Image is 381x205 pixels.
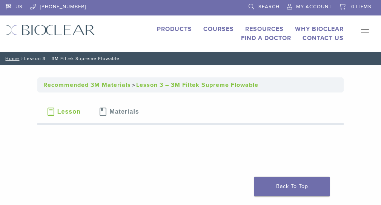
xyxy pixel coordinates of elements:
[245,25,284,33] a: Resources
[295,25,344,33] a: Why Bioclear
[258,4,280,10] span: Search
[355,25,375,36] nav: Primary Navigation
[6,25,95,35] img: Bioclear
[351,4,372,10] span: 0 items
[57,109,81,115] span: Lesson
[3,56,19,61] a: Home
[241,34,291,42] a: Find A Doctor
[109,109,139,115] span: Materials
[43,81,131,89] a: Recommended 3M Materials
[203,25,234,33] a: Courses
[157,25,192,33] a: Products
[303,34,344,42] a: Contact Us
[254,177,330,196] a: Back To Top
[136,81,258,89] a: Lesson 3 – 3M Filtek Supreme Flowable
[296,4,332,10] span: My Account
[19,57,24,60] span: /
